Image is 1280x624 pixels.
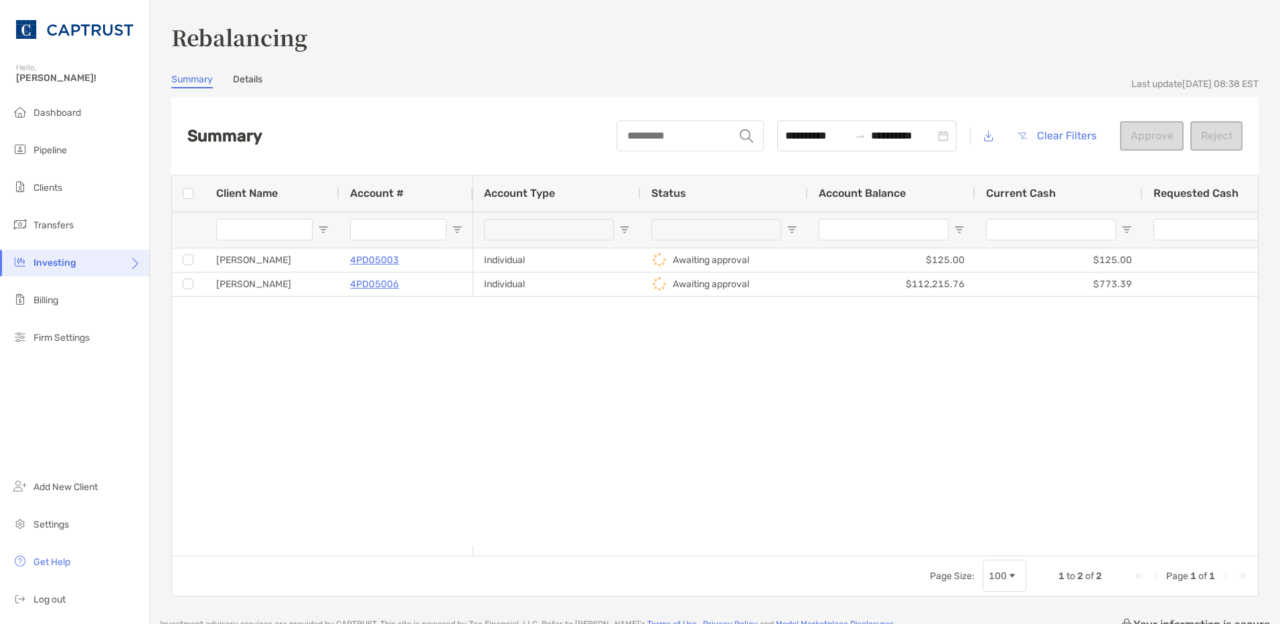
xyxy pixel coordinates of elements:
[1077,570,1083,582] span: 2
[1085,570,1094,582] span: of
[1007,121,1107,151] button: Clear Filters
[1220,570,1231,581] div: Next Page
[986,219,1116,240] input: Current Cash Filter Input
[1131,78,1259,90] div: Last update [DATE] 08:38 EST
[819,187,906,200] span: Account Balance
[1058,570,1064,582] span: 1
[33,519,69,530] span: Settings
[33,594,66,605] span: Log out
[1134,570,1145,581] div: First Page
[1153,187,1238,200] span: Requested Cash
[171,21,1259,52] h3: Rebalancing
[651,252,667,268] img: icon status
[975,272,1143,296] div: $773.39
[452,224,463,235] button: Open Filter Menu
[473,272,641,296] div: Individual
[484,187,555,200] span: Account Type
[855,131,866,141] span: to
[12,254,28,270] img: investing icon
[787,224,797,235] button: Open Filter Menu
[12,553,28,569] img: get-help icon
[216,219,313,240] input: Client Name Filter Input
[350,276,399,293] a: 4PD05006
[855,131,866,141] span: swap-right
[1150,570,1161,581] div: Previous Page
[12,591,28,607] img: logout icon
[350,252,399,268] a: 4PD05003
[33,332,90,343] span: Firm Settings
[171,74,213,88] a: Summary
[983,560,1026,592] div: Page Size
[1166,570,1188,582] span: Page
[350,187,404,200] span: Account #
[1066,570,1075,582] span: to
[216,187,278,200] span: Client Name
[12,516,28,532] img: settings icon
[12,104,28,120] img: dashboard icon
[16,72,141,84] span: [PERSON_NAME]!
[740,129,753,143] img: input icon
[12,291,28,307] img: billing icon
[206,248,339,272] div: [PERSON_NAME]
[12,329,28,345] img: firm-settings icon
[651,276,667,292] img: icon status
[33,182,62,193] span: Clients
[473,248,641,272] div: Individual
[12,141,28,157] img: pipeline icon
[33,556,70,568] span: Get Help
[33,145,67,156] span: Pipeline
[187,127,262,145] h2: Summary
[33,481,98,493] span: Add New Client
[16,5,133,54] img: CAPTRUST Logo
[233,74,262,88] a: Details
[1209,570,1215,582] span: 1
[975,248,1143,272] div: $125.00
[12,179,28,195] img: clients icon
[33,257,76,268] span: Investing
[12,478,28,494] img: add_new_client icon
[1121,224,1132,235] button: Open Filter Menu
[989,570,1007,582] div: 100
[808,248,975,272] div: $125.00
[1190,570,1196,582] span: 1
[808,272,975,296] div: $112,215.76
[1236,570,1247,581] div: Last Page
[651,187,686,200] span: Status
[318,224,329,235] button: Open Filter Menu
[673,276,749,293] p: Awaiting approval
[1018,132,1027,140] img: button icon
[819,219,949,240] input: Account Balance Filter Input
[33,295,58,306] span: Billing
[619,224,630,235] button: Open Filter Menu
[1198,570,1207,582] span: of
[12,216,28,232] img: transfers icon
[673,252,749,268] p: Awaiting approval
[206,272,339,296] div: [PERSON_NAME]
[954,224,965,235] button: Open Filter Menu
[350,219,447,240] input: Account # Filter Input
[930,570,975,582] div: Page Size:
[986,187,1056,200] span: Current Cash
[1096,570,1102,582] span: 2
[33,220,74,231] span: Transfers
[33,107,81,119] span: Dashboard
